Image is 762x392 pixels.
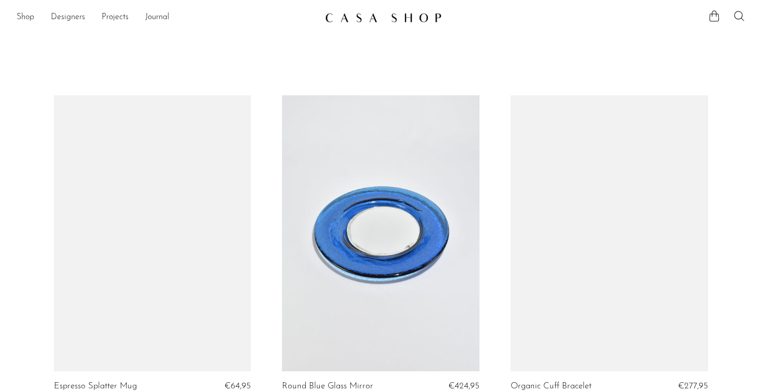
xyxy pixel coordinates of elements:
a: Designers [51,11,85,24]
a: Journal [145,11,170,24]
a: Projects [102,11,129,24]
a: Organic Cuff Bracelet [511,382,591,391]
a: Shop [17,11,34,24]
span: €424,95 [448,382,479,390]
ul: NEW HEADER MENU [17,9,317,26]
a: Espresso Splatter Mug [54,382,137,391]
span: €277,95 [678,382,708,390]
a: Round Blue Glass Mirror [282,382,373,391]
span: €64,95 [224,382,251,390]
nav: Desktop navigation [17,9,317,26]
